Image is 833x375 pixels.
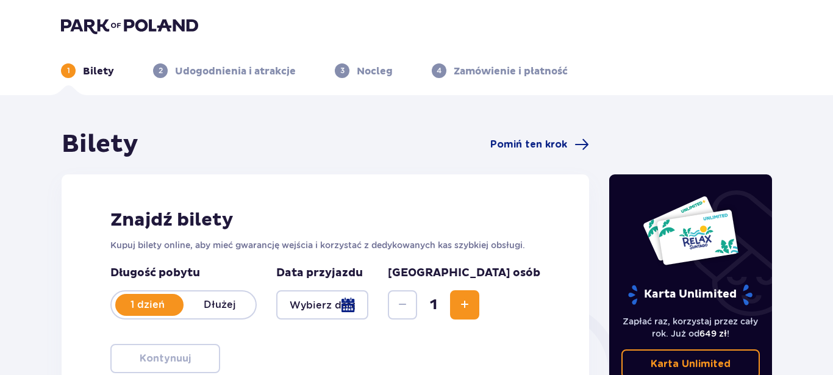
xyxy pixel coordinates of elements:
span: 649 zł [699,329,727,338]
button: Kontynuuj [110,344,220,373]
button: Decrease [388,290,417,320]
p: Bilety [83,65,114,78]
p: 4 [437,65,442,76]
p: Karta Unlimited [627,284,754,305]
p: 2 [159,65,163,76]
p: 1 dzień [112,298,184,312]
p: Nocleg [357,65,393,78]
h2: Znajdź bilety [110,209,540,232]
img: Park of Poland logo [61,17,198,34]
p: [GEOGRAPHIC_DATA] osób [388,266,540,280]
p: Zamówienie i płatność [454,65,568,78]
p: Dłużej [184,298,256,312]
p: 1 [67,65,70,76]
p: Udogodnienia i atrakcje [175,65,296,78]
span: 1 [420,296,448,314]
p: Data przyjazdu [276,266,363,280]
a: Pomiń ten krok [490,137,589,152]
p: Zapłać raz, korzystaj przez cały rok. Już od ! [621,315,760,340]
button: Increase [450,290,479,320]
p: 3 [340,65,345,76]
p: Kontynuuj [140,352,191,365]
p: Kupuj bilety online, aby mieć gwarancję wejścia i korzystać z dedykowanych kas szybkiej obsługi. [110,239,540,251]
h1: Bilety [62,129,138,160]
p: Karta Unlimited [651,357,731,371]
p: Długość pobytu [110,266,257,280]
span: Pomiń ten krok [490,138,567,151]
